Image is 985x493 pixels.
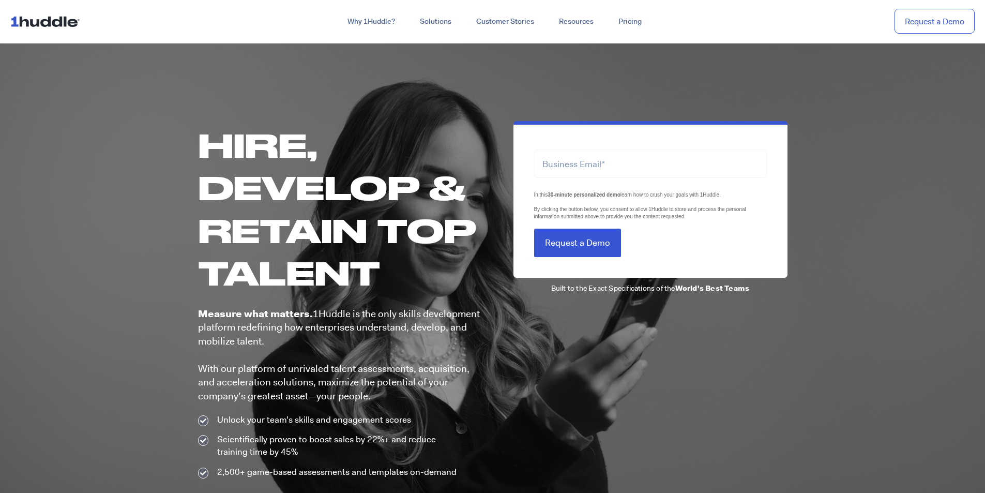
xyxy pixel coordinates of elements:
[464,12,547,31] a: Customer Stories
[215,434,467,458] span: Scientifically proven to boost sales by 22%+ and reduce training time by 45%
[198,124,482,294] h1: Hire, Develop & Retain Top Talent
[215,466,457,479] span: 2,500+ game-based assessments and templates on-demand
[513,283,787,293] p: Built to the Exact Specifications of the
[534,150,767,178] input: Business Email*
[675,283,750,293] b: World's Best Teams
[198,307,313,320] b: Measure what matters.
[198,307,482,404] p: 1Huddle is the only skills development platform redefining how enterprises understand, develop, a...
[407,12,464,31] a: Solutions
[215,414,411,426] span: Unlock your team’s skills and engagement scores
[547,12,606,31] a: Resources
[534,229,621,257] input: Request a Demo
[606,12,654,31] a: Pricing
[534,192,746,219] span: In this learn how to crush your goals with 1Huddle. By clicking the button below, you consent to ...
[335,12,407,31] a: Why 1Huddle?
[10,11,84,31] img: ...
[895,9,975,34] a: Request a Demo
[548,192,620,198] strong: 30-minute personalized demo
